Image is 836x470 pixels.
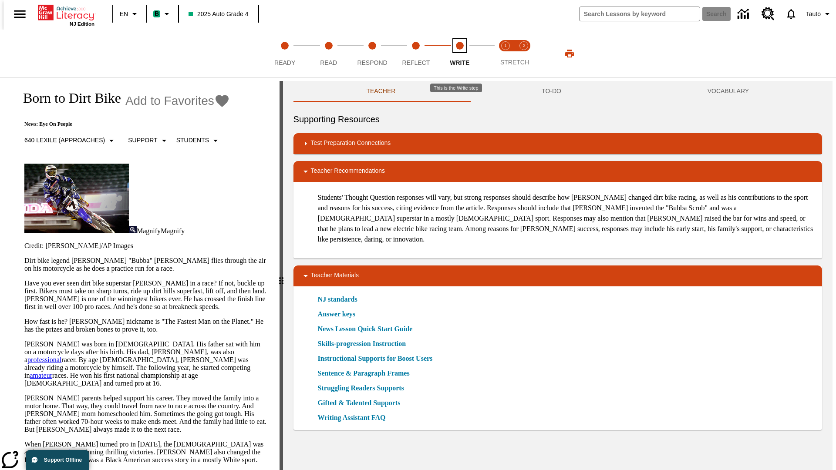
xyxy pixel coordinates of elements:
p: Students [176,136,209,145]
div: Press Enter or Spacebar and then press right and left arrow keys to move the slider [280,81,283,470]
a: amateur [30,372,52,379]
h1: Born to Dirt Bike [14,90,121,106]
a: Gifted & Talented Supports [318,398,406,408]
div: activity [283,81,833,470]
p: When [PERSON_NAME] turned pro in [DATE], the [DEMOGRAPHIC_DATA] was an instant , winning thrillin... [24,440,269,464]
button: Scaffolds, Support [125,133,172,148]
button: Reflect step 4 of 5 [391,30,441,77]
div: Teacher Materials [293,265,822,286]
a: Data Center [732,2,756,26]
span: 2025 Auto Grade 4 [189,10,249,19]
span: Write [450,59,469,66]
a: sensation [51,448,78,456]
div: Test Preparation Connections [293,133,822,154]
a: Instructional Supports for Boost Users, Will open in new browser window or tab [318,353,433,364]
button: Support Offline [26,450,89,470]
div: Teacher Recommendations [293,161,822,182]
button: Stretch Read step 1 of 2 [493,30,518,77]
a: Struggling Readers Supports [318,383,409,393]
img: Magnify [129,226,137,233]
span: Tauto [806,10,821,19]
a: Resource Center, Will open in new tab [756,2,780,26]
button: VOCABULARY [634,81,822,102]
button: Boost Class color is mint green. Change class color [150,6,175,22]
div: Home [38,3,94,27]
p: [PERSON_NAME] parents helped support his career. They moved the family into a motor home. That wa... [24,394,269,433]
a: Writing Assistant FAQ [318,413,391,423]
span: EN [120,10,128,19]
div: This is the Write step [430,84,482,92]
input: search field [580,7,700,21]
span: B [155,8,159,19]
button: Open side menu [7,1,33,27]
button: Teacher [293,81,469,102]
h6: Supporting Resources [293,112,822,126]
div: Instructional Panel Tabs [293,81,822,102]
a: Answer keys, Will open in new browser window or tab [318,309,355,319]
button: Profile/Settings [802,6,836,22]
p: News: Eye On People [14,121,230,128]
p: Students' Thought Question responses will vary, but strong responses should describe how [PERSON_... [318,192,815,245]
span: Magnify [137,227,161,235]
button: Select Student [173,133,224,148]
div: reading [3,81,280,466]
p: Dirt bike legend [PERSON_NAME] "Bubba" [PERSON_NAME] flies through the air on his motorcycle as h... [24,257,269,272]
button: Language: EN, Select a language [116,6,144,22]
p: Have you ever seen dirt bike superstar [PERSON_NAME] in a race? If not, buckle up first. Bikers m... [24,279,269,311]
span: STRETCH [500,59,529,66]
p: Teacher Materials [311,271,359,281]
p: [PERSON_NAME] was born in [DEMOGRAPHIC_DATA]. His father sat with him on a motorcycle days after ... [24,340,269,387]
button: Ready step 1 of 5 [260,30,310,77]
button: Add to Favorites - Born to Dirt Bike [125,93,230,108]
span: Add to Favorites [125,94,214,108]
p: How fast is he? [PERSON_NAME] nickname is "The Fastest Man on the Planet." He has the prizes and ... [24,318,269,333]
img: Motocross racer James Stewart flies through the air on his dirt bike. [24,164,129,233]
p: Test Preparation Connections [311,138,391,149]
button: Write step 5 of 5 [435,30,485,77]
a: News Lesson Quick Start Guide, Will open in new browser window or tab [318,324,413,334]
p: 640 Lexile (Approaches) [24,136,105,145]
p: Teacher Recommendations [311,166,385,177]
a: Sentence & Paragraph Frames, Will open in new browser window or tab [318,368,410,379]
a: professional [27,356,61,363]
span: Read [320,59,337,66]
p: Credit: [PERSON_NAME]/AP Images [24,242,269,250]
button: Print [556,46,583,61]
span: Reflect [402,59,430,66]
a: NJ standards [318,294,363,305]
button: Stretch Respond step 2 of 2 [511,30,536,77]
button: Respond step 3 of 5 [347,30,398,77]
span: NJ Edition [70,21,94,27]
span: Magnify [161,227,185,235]
button: Select Lexile, 640 Lexile (Approaches) [21,133,120,148]
button: TO-DO [469,81,634,102]
span: Respond [357,59,387,66]
a: Notifications [780,3,802,25]
a: Skills-progression Instruction, Will open in new browser window or tab [318,339,406,349]
text: 1 [504,44,506,48]
span: Support Offline [44,457,82,463]
p: Support [128,136,157,145]
text: 2 [522,44,525,48]
span: Ready [274,59,295,66]
button: Read step 2 of 5 [303,30,354,77]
